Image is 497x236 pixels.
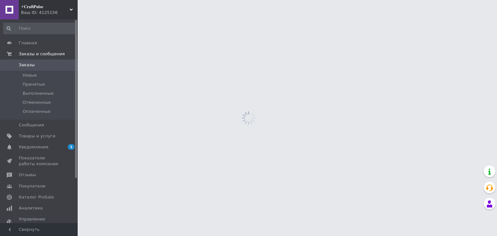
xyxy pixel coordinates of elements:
span: Новые [23,72,37,78]
span: Покупатели [19,183,45,189]
span: Сообщения [19,122,44,128]
span: Выполненные [23,91,54,96]
span: Заказы [19,62,35,68]
span: Товары и услуги [19,133,55,139]
span: ⚡𝐂𝐫𝐚𝐟𝐭𝐏𝐮𝐥𝐬𝐞 [21,4,70,10]
span: Принятые [23,81,45,87]
span: Уведомления [19,144,48,150]
span: Отзывы [19,172,36,178]
span: Аналитика [19,205,43,211]
span: 1 [68,144,74,150]
input: Поиск [3,23,76,34]
span: Каталог ProSale [19,194,54,200]
div: Ваш ID: 4125156 [21,10,78,16]
span: Отмененные [23,100,51,105]
span: Оплаченные [23,109,50,114]
span: Заказы и сообщения [19,51,65,57]
span: Управление сайтом [19,216,60,228]
span: Показатели работы компании [19,155,60,167]
span: Главная [19,40,37,46]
